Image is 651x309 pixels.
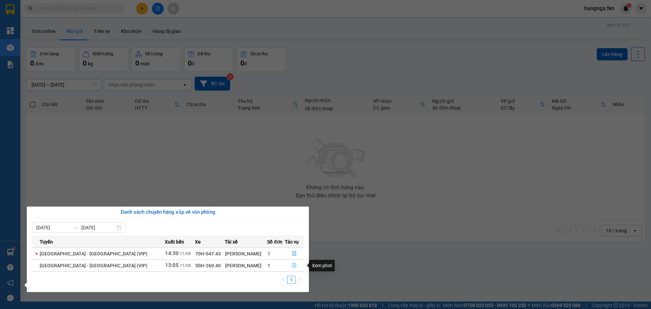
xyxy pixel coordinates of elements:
span: Xuất bến [165,238,184,246]
span: 70H-047.43 [195,251,221,256]
span: Xe [195,238,201,246]
button: file-done [285,260,303,271]
span: to [73,225,79,230]
span: Tác vụ [285,238,299,246]
div: [PERSON_NAME] [225,250,267,257]
input: Từ ngày [36,224,71,231]
span: 50H-260.40 [195,263,221,268]
span: right [297,277,301,282]
span: [GEOGRAPHIC_DATA] - [GEOGRAPHIC_DATA] (VIP) [40,263,147,268]
div: [PERSON_NAME] [225,262,267,269]
span: Tuyến [40,238,53,246]
span: left [281,277,285,282]
span: swap-right [73,225,79,230]
button: left [279,276,287,284]
button: file-done [285,248,303,259]
span: 1 [268,251,270,256]
input: Đến ngày [81,224,116,231]
a: 1 [288,276,295,284]
span: file-done [292,263,297,268]
span: 14:30 [165,250,179,256]
span: Tài xế [225,238,238,246]
li: Next Page [295,276,303,284]
span: 13:05 [165,262,179,268]
span: 11/08 [180,251,191,256]
span: [GEOGRAPHIC_DATA] - [GEOGRAPHIC_DATA] (VIP) [40,251,147,256]
li: 1 [287,276,295,284]
span: file-done [292,251,297,256]
li: Previous Page [279,276,287,284]
div: Xem phơi [309,260,335,271]
span: 1 [268,263,270,268]
button: right [295,276,303,284]
div: Danh sách chuyến hàng sắp về văn phòng [32,208,303,216]
span: 11/08 [180,263,191,268]
span: Số đơn [267,238,282,246]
